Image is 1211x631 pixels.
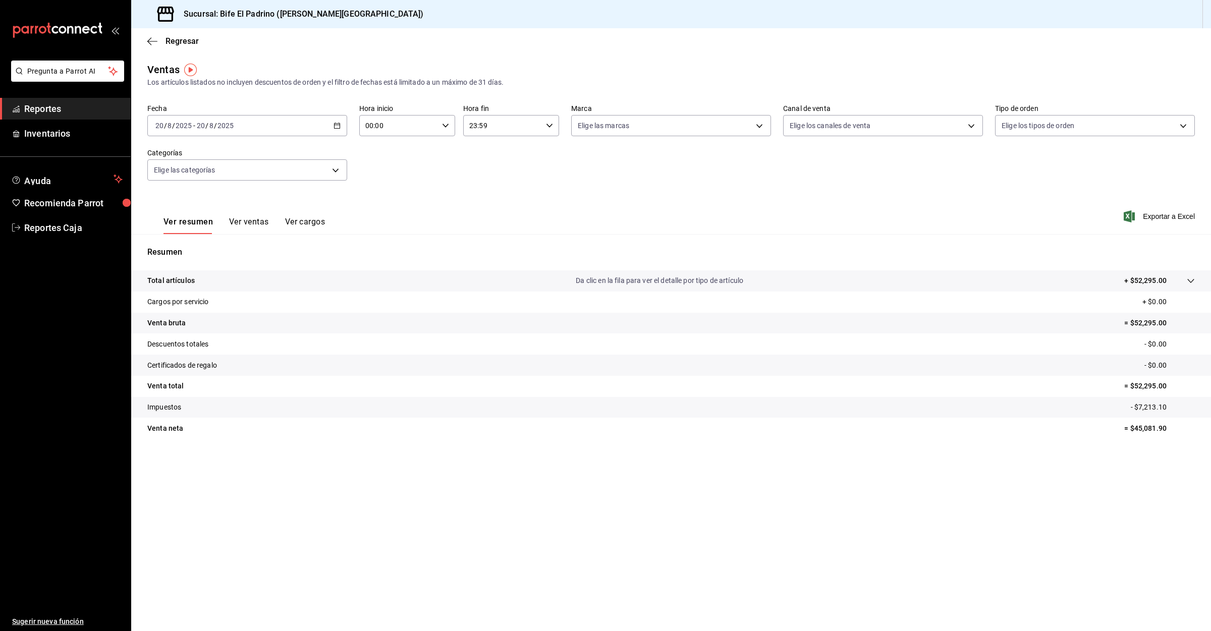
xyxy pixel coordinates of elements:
p: - $0.00 [1144,339,1195,350]
span: Elige los canales de venta [790,121,870,131]
button: Ver resumen [163,217,213,234]
span: Elige los tipos de orden [1002,121,1074,131]
h3: Sucursal: Bife El Padrino ([PERSON_NAME][GEOGRAPHIC_DATA]) [176,8,424,20]
span: Inventarios [24,127,123,140]
button: Ver cargos [285,217,325,234]
input: -- [196,122,205,130]
div: Los artículos listados no incluyen descuentos de orden y el filtro de fechas está limitado a un m... [147,77,1195,88]
label: Fecha [147,105,347,112]
p: = $45,081.90 [1124,423,1195,434]
p: + $52,295.00 [1124,275,1167,286]
span: - [193,122,195,130]
a: Pregunta a Parrot AI [7,73,124,84]
button: open_drawer_menu [111,26,119,34]
img: Tooltip marker [184,64,197,76]
button: Exportar a Excel [1126,210,1195,222]
div: Ventas [147,62,180,77]
p: Venta bruta [147,318,186,328]
span: Elige las marcas [578,121,629,131]
span: / [172,122,175,130]
input: ---- [175,122,192,130]
input: -- [209,122,214,130]
span: Reportes Caja [24,221,123,235]
label: Tipo de orden [995,105,1195,112]
span: / [214,122,217,130]
p: - $0.00 [1144,360,1195,371]
p: Da clic en la fila para ver el detalle por tipo de artículo [576,275,743,286]
p: = $52,295.00 [1124,381,1195,391]
p: Impuestos [147,402,181,413]
p: Descuentos totales [147,339,208,350]
span: Ayuda [24,173,109,185]
span: Regresar [166,36,199,46]
div: navigation tabs [163,217,325,234]
input: ---- [217,122,234,130]
span: Recomienda Parrot [24,196,123,210]
input: -- [167,122,172,130]
p: Certificados de regalo [147,360,217,371]
p: Total artículos [147,275,195,286]
p: = $52,295.00 [1124,318,1195,328]
label: Hora inicio [359,105,455,112]
label: Marca [571,105,771,112]
span: Reportes [24,102,123,116]
span: Elige las categorías [154,165,215,175]
p: Cargos por servicio [147,297,209,307]
span: / [205,122,208,130]
button: Regresar [147,36,199,46]
label: Canal de venta [783,105,983,112]
p: Venta total [147,381,184,391]
button: Ver ventas [229,217,269,234]
span: / [164,122,167,130]
button: Pregunta a Parrot AI [11,61,124,82]
p: Venta neta [147,423,183,434]
p: - $7,213.10 [1131,402,1195,413]
label: Hora fin [463,105,559,112]
label: Categorías [147,149,347,156]
p: + $0.00 [1142,297,1195,307]
span: Sugerir nueva función [12,616,123,627]
p: Resumen [147,246,1195,258]
input: -- [155,122,164,130]
span: Pregunta a Parrot AI [27,66,108,77]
